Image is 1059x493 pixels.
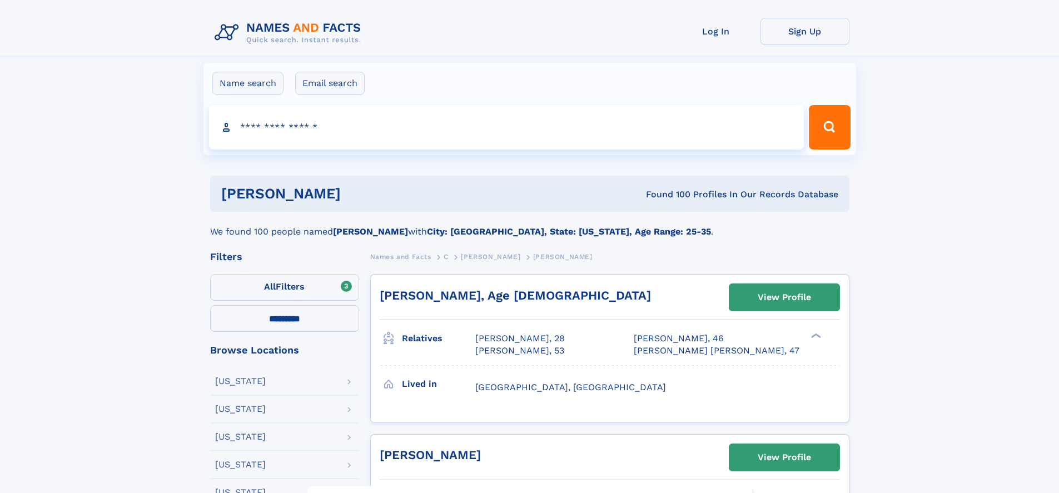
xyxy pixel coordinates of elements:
[533,253,593,261] span: [PERSON_NAME]
[444,253,449,261] span: C
[461,253,520,261] span: [PERSON_NAME]
[461,250,520,263] a: [PERSON_NAME]
[264,281,276,292] span: All
[210,274,359,301] label: Filters
[380,448,481,462] a: [PERSON_NAME]
[672,18,760,45] a: Log In
[475,332,565,345] a: [PERSON_NAME], 28
[634,332,724,345] a: [PERSON_NAME], 46
[380,288,651,302] a: [PERSON_NAME], Age [DEMOGRAPHIC_DATA]
[295,72,365,95] label: Email search
[808,332,822,340] div: ❯
[209,105,804,150] input: search input
[729,284,839,311] a: View Profile
[210,18,370,48] img: Logo Names and Facts
[215,432,266,441] div: [US_STATE]
[475,382,666,392] span: [GEOGRAPHIC_DATA], [GEOGRAPHIC_DATA]
[475,345,564,357] a: [PERSON_NAME], 53
[215,460,266,469] div: [US_STATE]
[493,188,838,201] div: Found 100 Profiles In Our Records Database
[758,445,811,470] div: View Profile
[212,72,284,95] label: Name search
[370,250,431,263] a: Names and Facts
[809,105,850,150] button: Search Button
[634,345,799,357] a: [PERSON_NAME] [PERSON_NAME], 47
[221,187,494,201] h1: [PERSON_NAME]
[210,212,849,238] div: We found 100 people named with .
[729,444,839,471] a: View Profile
[210,345,359,355] div: Browse Locations
[760,18,849,45] a: Sign Up
[210,252,359,262] div: Filters
[333,226,408,237] b: [PERSON_NAME]
[215,377,266,386] div: [US_STATE]
[444,250,449,263] a: C
[402,375,475,394] h3: Lived in
[758,285,811,310] div: View Profile
[427,226,711,237] b: City: [GEOGRAPHIC_DATA], State: [US_STATE], Age Range: 25-35
[215,405,266,414] div: [US_STATE]
[402,329,475,348] h3: Relatives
